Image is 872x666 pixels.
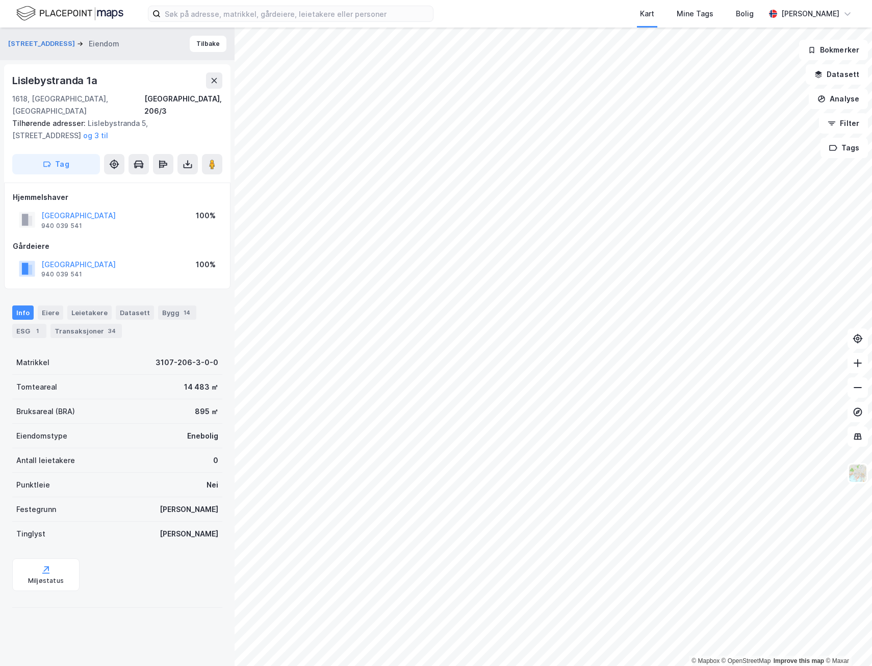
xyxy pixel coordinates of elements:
div: 0 [213,454,218,467]
div: 1 [32,326,42,336]
iframe: Chat Widget [821,617,872,666]
div: [PERSON_NAME] [781,8,839,20]
div: 3107-206-3-0-0 [156,356,218,369]
div: Transaksjoner [50,324,122,338]
div: Matrikkel [16,356,49,369]
a: Improve this map [774,657,824,664]
button: Tag [12,154,100,174]
button: Bokmerker [799,40,868,60]
div: Gårdeiere [13,240,222,252]
div: Punktleie [16,479,50,491]
div: Eiendomstype [16,430,67,442]
div: 1618, [GEOGRAPHIC_DATA], [GEOGRAPHIC_DATA] [12,93,144,117]
a: OpenStreetMap [722,657,771,664]
div: Bolig [736,8,754,20]
button: Tags [820,138,868,158]
div: [PERSON_NAME] [160,528,218,540]
div: 34 [106,326,118,336]
div: Bruksareal (BRA) [16,405,75,418]
div: 14 [182,308,192,318]
div: ESG [12,324,46,338]
div: Bygg [158,305,196,320]
button: Tilbake [190,36,226,52]
div: Eiendom [89,38,119,50]
img: Z [848,464,867,483]
button: [STREET_ADDRESS] [8,39,77,49]
div: Info [12,305,34,320]
button: Filter [819,113,868,134]
div: Festegrunn [16,503,56,516]
div: Mine Tags [677,8,713,20]
div: Tomteareal [16,381,57,393]
div: 895 ㎡ [195,405,218,418]
div: Nei [207,479,218,491]
div: Enebolig [187,430,218,442]
a: Mapbox [691,657,720,664]
div: 940 039 541 [41,270,82,278]
div: [PERSON_NAME] [160,503,218,516]
div: 100% [196,259,216,271]
div: 100% [196,210,216,222]
div: Leietakere [67,305,112,320]
div: Tinglyst [16,528,45,540]
button: Analyse [809,89,868,109]
div: 940 039 541 [41,222,82,230]
div: Eiere [38,305,63,320]
div: Datasett [116,305,154,320]
div: Lislebystranda 1a [12,72,99,89]
div: Kart [640,8,654,20]
input: Søk på adresse, matrikkel, gårdeiere, leietakere eller personer [161,6,433,21]
span: Tilhørende adresser: [12,119,88,127]
img: logo.f888ab2527a4732fd821a326f86c7f29.svg [16,5,123,22]
div: Miljøstatus [28,577,64,585]
div: 14 483 ㎡ [184,381,218,393]
div: Lislebystranda 5, [STREET_ADDRESS] [12,117,214,142]
div: Antall leietakere [16,454,75,467]
div: Hjemmelshaver [13,191,222,203]
div: [GEOGRAPHIC_DATA], 206/3 [144,93,222,117]
button: Datasett [806,64,868,85]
